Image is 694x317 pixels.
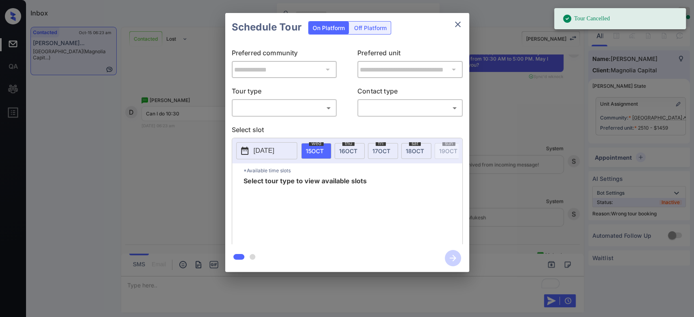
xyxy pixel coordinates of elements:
[357,86,463,99] p: Contact type
[401,143,431,159] div: date-select
[232,86,337,99] p: Tour type
[335,143,365,159] div: date-select
[350,22,391,34] div: Off Platform
[357,48,463,61] p: Preferred unit
[309,141,324,146] span: wed
[409,141,421,146] span: sat
[301,143,331,159] div: date-select
[372,148,390,154] span: 17 OCT
[309,22,349,34] div: On Platform
[244,178,367,243] span: Select tour type to view available slots
[244,163,462,178] p: *Available time slots
[406,148,424,154] span: 18 OCT
[450,16,466,33] button: close
[236,142,297,159] button: [DATE]
[342,141,355,146] span: thu
[376,141,386,146] span: fri
[232,125,463,138] p: Select slot
[306,148,324,154] span: 15 OCT
[368,143,398,159] div: date-select
[339,148,357,154] span: 16 OCT
[562,11,610,27] div: Tour Cancelled
[225,13,308,41] h2: Schedule Tour
[254,146,274,156] p: [DATE]
[232,48,337,61] p: Preferred community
